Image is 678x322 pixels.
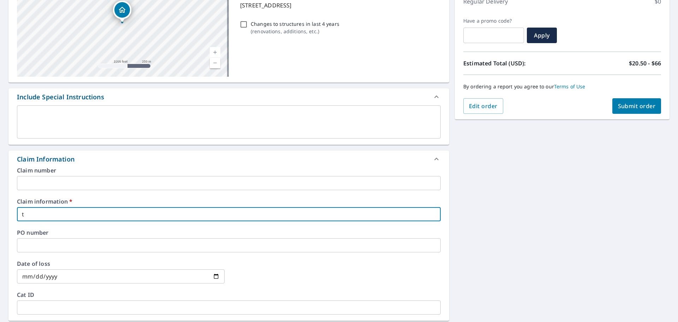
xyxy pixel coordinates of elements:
[527,28,557,43] button: Apply
[17,92,104,102] div: Include Special Instructions
[210,47,220,58] a: Current Level 15, Zoom In
[629,59,661,68] p: $20.50 - $66
[533,31,551,39] span: Apply
[8,151,449,168] div: Claim Information
[251,28,339,35] p: ( renovations, additions, etc. )
[251,20,339,28] p: Changes to structures in last 4 years
[17,154,75,164] div: Claim Information
[240,1,438,10] p: [STREET_ADDRESS]
[463,18,524,24] label: Have a promo code?
[17,230,441,235] label: PO number
[463,83,661,90] p: By ordering a report you agree to our
[113,1,131,23] div: Dropped pin, building 1, Residential property, 1512 Creek Ct Williamsburg, VA 23185
[469,102,498,110] span: Edit order
[612,98,661,114] button: Submit order
[463,98,503,114] button: Edit order
[8,88,449,105] div: Include Special Instructions
[17,168,441,173] label: Claim number
[554,83,585,90] a: Terms of Use
[17,199,441,204] label: Claim information
[618,102,656,110] span: Submit order
[463,59,562,68] p: Estimated Total (USD):
[210,58,220,68] a: Current Level 15, Zoom Out
[17,261,225,267] label: Date of loss
[17,292,441,298] label: Cat ID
